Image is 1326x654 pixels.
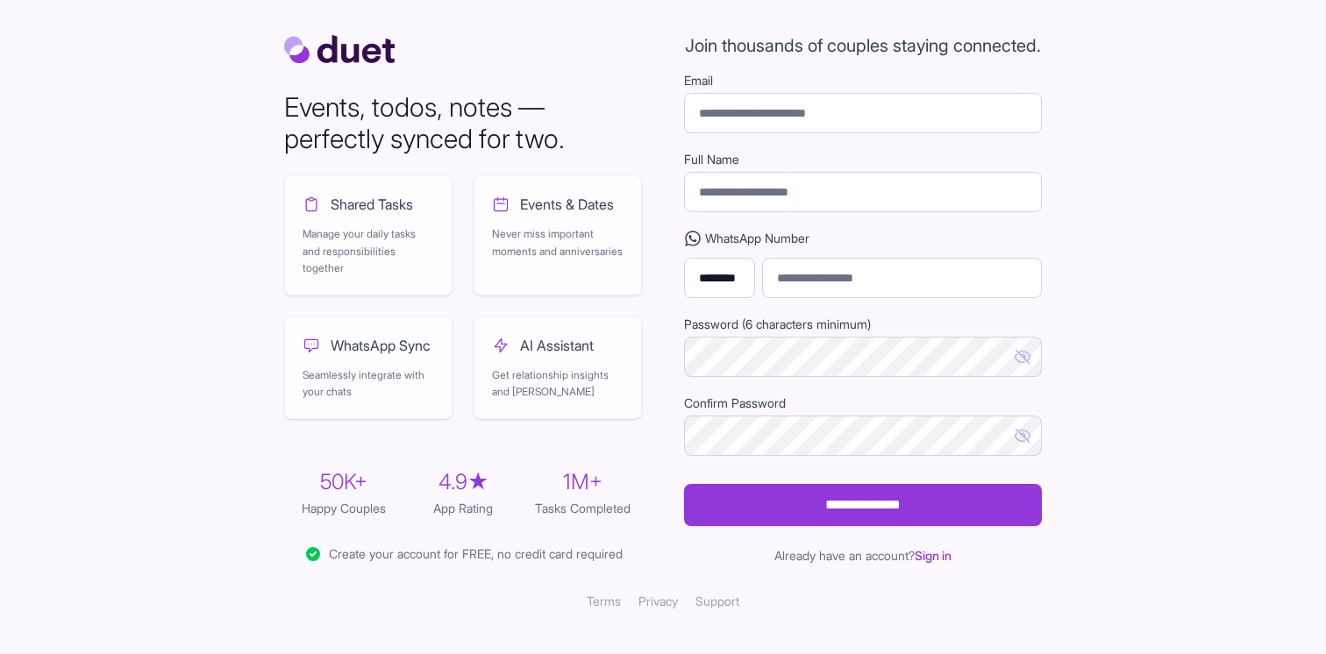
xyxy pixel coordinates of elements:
span: AI Assistant [520,335,594,356]
p: Get relationship insights and [PERSON_NAME] [492,366,624,401]
div: App Rating [403,500,523,517]
p: Manage your daily tasks and responsibilities together [303,225,434,277]
a: Terms [587,594,621,608]
p: Join thousands of couples staying connected. [684,33,1042,58]
div: Tasks Completed [523,500,642,517]
label: WhatsApp Number [684,230,1042,247]
a: Support [695,594,739,608]
div: Create your account for FREE, no credit card required [284,545,642,563]
p: Seamlessly integrate with your chats [303,366,434,401]
button: Show password [1007,337,1042,377]
div: 1M+ [523,468,642,496]
label: Confirm Password [684,395,1042,412]
div: 4.9★ [403,468,523,496]
span: WhatsApp Sync [331,335,431,356]
h1: Events, todos, notes — perfectly synced for two. [284,91,642,154]
span: Events & Dates [520,194,614,215]
label: Full Name [684,151,1042,168]
button: Show password [1007,416,1042,456]
a: Sign in [915,548,952,563]
label: Email [684,72,1042,89]
a: Privacy [638,594,678,608]
div: Happy Couples [284,500,403,517]
div: Already have an account? [684,547,1042,565]
div: 50K+ [284,468,403,496]
label: Password (6 characters minimum) [684,316,1042,333]
span: Shared Tasks [331,194,413,215]
p: Never miss important moments and anniversaries [492,225,624,259]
